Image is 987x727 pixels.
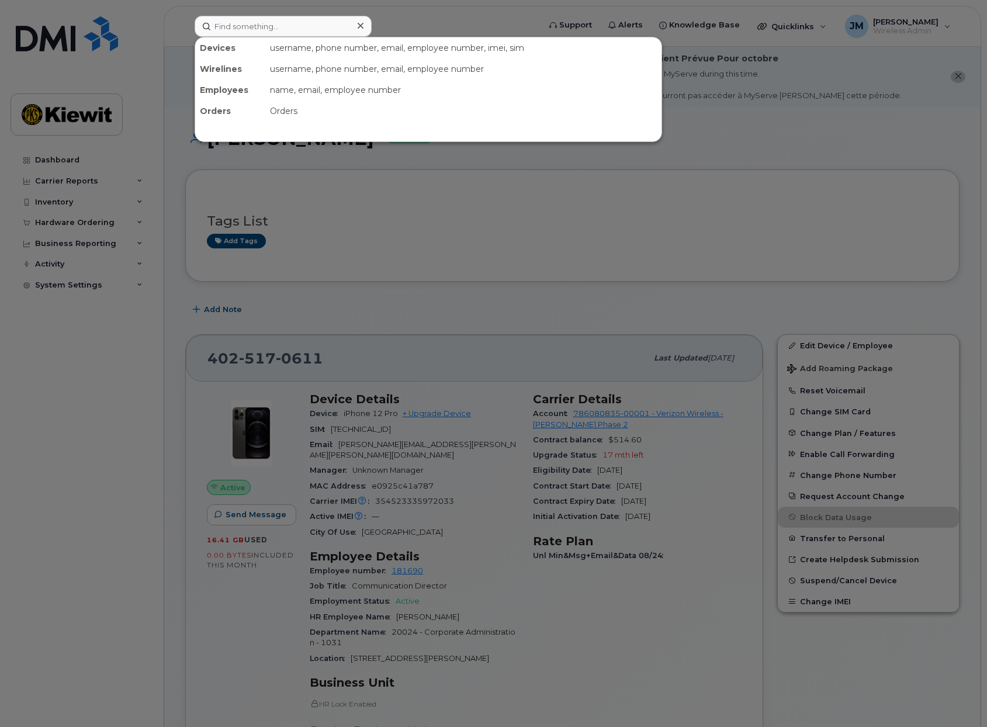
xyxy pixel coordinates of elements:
div: name, email, employee number [265,79,662,101]
iframe: Messenger Launcher [936,676,978,718]
div: Devices [195,37,265,58]
div: username, phone number, email, employee number, imei, sim [265,37,662,58]
div: Orders [195,101,265,122]
div: username, phone number, email, employee number [265,58,662,79]
div: Employees [195,79,265,101]
div: Orders [265,101,662,122]
div: Wirelines [195,58,265,79]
